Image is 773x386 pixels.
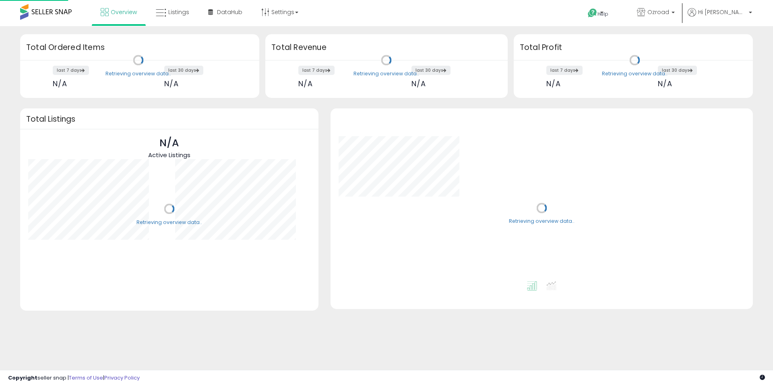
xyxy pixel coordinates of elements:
a: Hi [PERSON_NAME] [688,8,752,26]
i: Get Help [587,8,597,18]
span: Overview [111,8,137,16]
span: DataHub [217,8,242,16]
div: Retrieving overview data.. [353,70,419,77]
span: Ozroad [647,8,669,16]
span: Listings [168,8,189,16]
div: Retrieving overview data.. [509,218,575,225]
span: Help [597,10,608,17]
div: Retrieving overview data.. [602,70,668,77]
span: Hi [PERSON_NAME] [698,8,746,16]
a: Help [581,2,624,26]
div: Retrieving overview data.. [136,219,202,226]
div: Retrieving overview data.. [105,70,171,77]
